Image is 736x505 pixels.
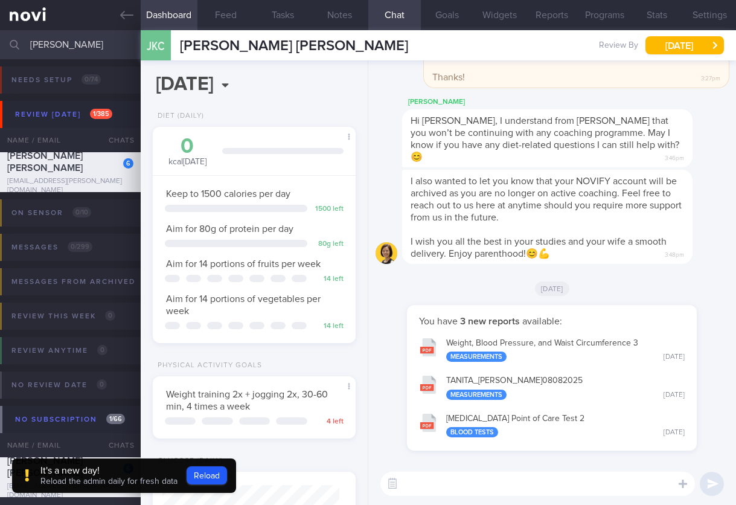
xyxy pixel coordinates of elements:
span: 1 / 385 [90,109,112,119]
div: kcal [DATE] [165,136,210,168]
span: Hi [PERSON_NAME], I understand from [PERSON_NAME] that you won’t be continuing with any coaching ... [411,116,679,162]
div: 4 left [313,417,344,426]
div: It's a new day! [40,465,178,477]
span: [PERSON_NAME] [PERSON_NAME] [7,151,83,173]
button: Reload [187,466,227,484]
div: 0 [165,136,210,157]
div: [EMAIL_ADDRESS][PERSON_NAME][DOMAIN_NAME] [7,482,133,500]
div: Physical Activity Goals [153,361,262,370]
div: Review this week [8,308,118,324]
div: Measurements [446,390,507,400]
p: You have available: [419,315,685,327]
div: Diet (Daily) [153,112,204,121]
div: [MEDICAL_DATA] Point of Care Test 2 [446,414,685,438]
div: TANITA_ [PERSON_NAME] 08082025 [446,376,685,400]
span: Keep to 1500 calories per day [166,189,290,199]
div: 14 left [313,275,344,284]
div: Needs setup [8,72,104,88]
div: [DATE] [664,353,685,362]
button: [DATE] [645,36,724,54]
div: 80 g left [313,240,344,249]
div: No review date [8,377,110,393]
div: [DATE] [664,428,685,437]
span: Review By [599,40,638,51]
div: Glucose (Daily) [153,457,223,466]
span: [DATE] [535,281,569,296]
div: 14 left [313,322,344,331]
span: 3:46pm [665,151,684,162]
span: Aim for 14 portions of vegetables per week [166,294,321,316]
div: Messages [8,239,95,256]
span: I wish you all the best in your studies and your wife a smooth delivery. Enjoy parenthood!😊💪 [411,237,667,259]
span: 3:48pm [665,248,684,259]
span: [PERSON_NAME] [PERSON_NAME] [7,456,83,478]
div: Chats [92,128,141,152]
div: Messages from Archived [8,274,158,290]
div: Blood Tests [446,427,498,437]
span: 0 [97,345,107,355]
div: JKC [138,23,174,69]
button: [MEDICAL_DATA] Point of Care Test 2 Blood Tests [DATE] [413,406,691,444]
span: 3:27pm [701,71,720,83]
span: Thanks! [432,72,465,82]
div: [PERSON_NAME] [402,95,729,109]
div: Measurements [446,352,507,362]
span: [PERSON_NAME] [PERSON_NAME] [180,39,408,53]
div: Weight, Blood Pressure, and Waist Circumference 3 [446,338,685,362]
span: Aim for 80g of protein per day [166,224,293,234]
span: Reload the admin daily for fresh data [40,477,178,486]
button: Weight, Blood Pressure, and Waist Circumference 3 Measurements [DATE] [413,330,691,368]
div: No subscription [12,411,128,428]
button: TANITA_[PERSON_NAME]08082025 Measurements [DATE] [413,368,691,406]
div: 1500 left [313,205,344,214]
span: I also wanted to let you know that your NOVIFY account will be archived as you are no longer on a... [411,176,682,222]
div: On sensor [8,205,94,221]
div: Review [DATE] [12,106,115,123]
div: Chats [92,433,141,457]
span: Aim for 14 portions of fruits per week [166,259,321,269]
strong: 3 new reports [458,317,522,326]
span: 0 / 74 [82,74,101,85]
span: Weight training 2x + jogging 2x, 30-60 min, 4 times a week [166,390,328,411]
div: 6 [123,158,133,169]
span: 0 [97,379,107,390]
span: 0 / 299 [68,242,92,252]
div: [EMAIL_ADDRESS][PERSON_NAME][DOMAIN_NAME] [7,177,133,195]
div: Review anytime [8,343,110,359]
span: 1 / 66 [106,414,125,424]
div: [DATE] [664,391,685,400]
span: 0 [105,310,115,321]
span: 0 / 10 [72,207,91,217]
